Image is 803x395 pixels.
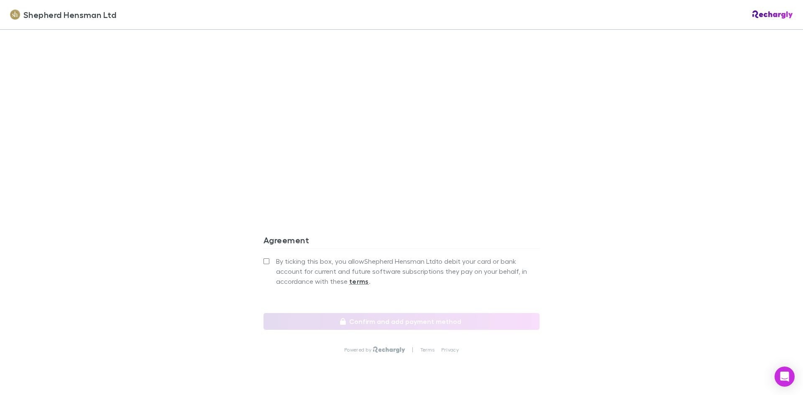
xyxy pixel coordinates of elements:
button: Confirm and add payment method [263,313,540,330]
img: Shepherd Hensman Ltd's Logo [10,10,20,20]
img: Rechargly Logo [373,347,405,353]
p: Powered by [344,347,373,353]
a: Terms [420,347,435,353]
img: Rechargly Logo [752,10,793,19]
div: Open Intercom Messenger [775,367,795,387]
a: Privacy [441,347,459,353]
span: Shepherd Hensman Ltd [23,8,116,21]
span: By ticking this box, you allow Shepherd Hensman Ltd to debit your card or bank account for curren... [276,256,540,286]
strong: terms [349,277,369,285]
iframe: Secure address input frame [262,4,541,196]
h3: Agreement [263,235,540,248]
p: | [412,347,413,353]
